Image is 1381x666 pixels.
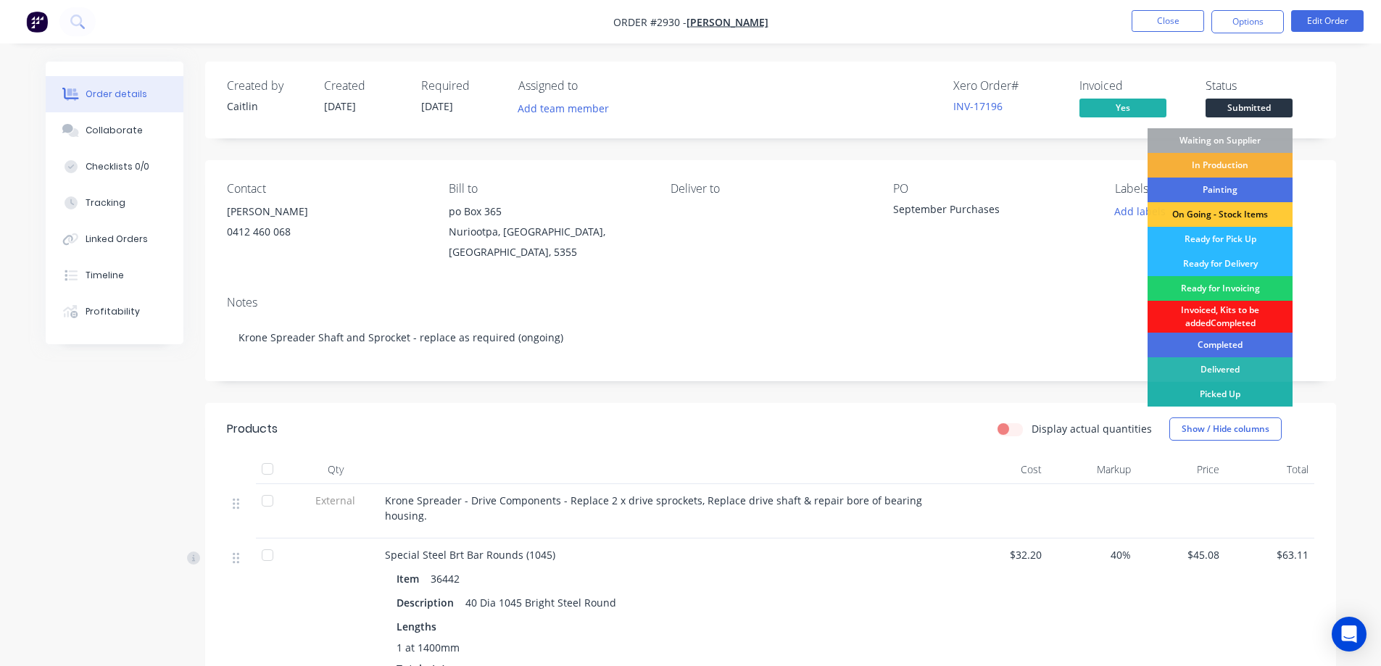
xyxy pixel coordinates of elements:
[953,99,1003,113] a: INV-17196
[518,99,617,118] button: Add team member
[510,99,616,118] button: Add team member
[959,455,1048,484] div: Cost
[425,568,465,589] div: 36442
[1148,382,1293,407] div: Picked Up
[1148,227,1293,251] div: Ready for Pick Up
[46,76,183,112] button: Order details
[227,420,278,438] div: Products
[292,455,379,484] div: Qty
[1079,79,1188,93] div: Invoiced
[965,547,1042,562] span: $32.20
[449,182,647,196] div: Bill to
[227,201,426,222] div: [PERSON_NAME]
[1048,455,1137,484] div: Markup
[46,185,183,221] button: Tracking
[227,296,1314,309] div: Notes
[953,79,1062,93] div: Xero Order #
[1148,357,1293,382] div: Delivered
[1079,99,1166,117] span: Yes
[1148,202,1293,227] div: On Going - Stock Items
[1107,201,1174,221] button: Add labels
[324,99,356,113] span: [DATE]
[1148,153,1293,178] div: In Production
[397,592,460,613] div: Description
[1132,10,1204,32] button: Close
[397,568,425,589] div: Item
[449,201,647,262] div: po Box 365Nuriootpa, [GEOGRAPHIC_DATA], [GEOGRAPHIC_DATA], 5355
[1206,99,1293,120] button: Submitted
[397,619,436,634] span: Lengths
[86,233,148,246] div: Linked Orders
[1148,251,1293,276] div: Ready for Delivery
[46,294,183,330] button: Profitability
[893,182,1092,196] div: PO
[26,11,48,33] img: Factory
[1148,276,1293,301] div: Ready for Invoicing
[1211,10,1284,33] button: Options
[671,182,869,196] div: Deliver to
[421,99,453,113] span: [DATE]
[1206,79,1314,93] div: Status
[1206,99,1293,117] span: Submitted
[86,305,140,318] div: Profitability
[86,160,149,173] div: Checklists 0/0
[1231,547,1309,562] span: $63.11
[227,201,426,248] div: [PERSON_NAME]0412 460 068
[46,221,183,257] button: Linked Orders
[324,79,404,93] div: Created
[613,15,687,29] span: Order #2930 -
[1148,333,1293,357] div: Completed
[46,112,183,149] button: Collaborate
[227,315,1314,359] div: Krone Spreader Shaft and Sprocket - replace as required (ongoing)
[1115,182,1314,196] div: Labels
[1148,301,1293,333] div: Invoiced, Kits to be addedCompleted
[86,269,124,282] div: Timeline
[227,99,307,114] div: Caitlin
[421,79,501,93] div: Required
[1332,617,1367,652] div: Open Intercom Messenger
[893,201,1074,222] div: September Purchases
[385,494,925,523] span: Krone Spreader - Drive Components - Replace 2 x drive sprockets, Replace drive shaft & repair bor...
[46,257,183,294] button: Timeline
[1032,421,1152,436] label: Display actual quantities
[687,15,768,29] a: [PERSON_NAME]
[1225,455,1314,484] div: Total
[86,124,143,137] div: Collaborate
[385,548,555,562] span: Special Steel Brt Bar Rounds (1045)
[1291,10,1364,32] button: Edit Order
[227,79,307,93] div: Created by
[449,201,647,222] div: po Box 365
[227,222,426,242] div: 0412 460 068
[460,592,622,613] div: 40 Dia 1045 Bright Steel Round
[1142,547,1220,562] span: $45.08
[86,196,125,209] div: Tracking
[227,182,426,196] div: Contact
[1137,455,1226,484] div: Price
[1148,128,1293,153] div: Waiting on Supplier
[86,88,147,101] div: Order details
[449,222,647,262] div: Nuriootpa, [GEOGRAPHIC_DATA], [GEOGRAPHIC_DATA], 5355
[1053,547,1131,562] span: 40%
[1148,178,1293,202] div: Painting
[518,79,663,93] div: Assigned to
[397,640,460,655] span: 1 at 1400mm
[298,493,373,508] span: External
[46,149,183,185] button: Checklists 0/0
